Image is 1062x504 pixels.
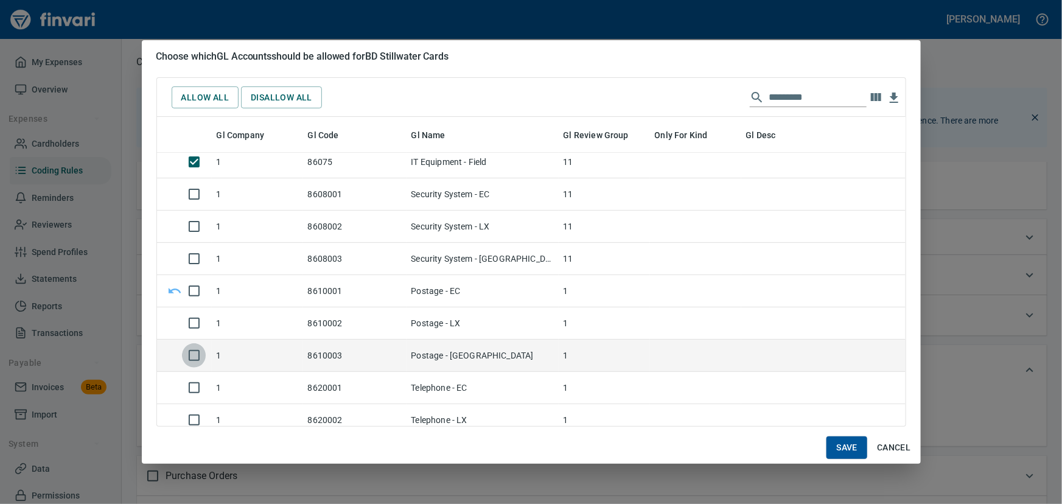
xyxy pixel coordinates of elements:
td: 1 [559,340,650,372]
span: Disallow All [251,90,312,105]
td: 1 [212,178,303,211]
span: Gl Desc [746,128,776,142]
td: 8608003 [303,243,407,275]
span: Gl Company [217,128,265,142]
span: Allow All [181,90,229,105]
td: 1 [212,340,303,372]
span: Save [836,440,858,455]
td: 8610001 [303,275,407,307]
td: 11 [559,243,650,275]
td: Telephone - LX [407,404,559,436]
button: Disallow All [241,86,322,109]
button: Choose columns to display [867,88,885,107]
td: Security System - [GEOGRAPHIC_DATA] [407,243,559,275]
td: 11 [559,211,650,243]
td: 1 [212,243,303,275]
td: 8608002 [303,211,407,243]
td: 1 [212,404,303,436]
span: Gl Review Group [564,128,629,142]
td: 1 [212,146,303,178]
td: 1 [212,275,303,307]
td: 8620001 [303,372,407,404]
td: Postage - EC [407,275,559,307]
td: 8610002 [303,307,407,340]
td: 8620002 [303,404,407,436]
span: Only For Kind [655,128,708,142]
svg: This setting is different for this card type. Revert back to default. [167,284,182,298]
td: Postage - LX [407,307,559,340]
span: Gl Name [411,128,445,142]
td: Security System - LX [407,211,559,243]
td: Telephone - EC [407,372,559,404]
span: Gl Code [308,128,339,142]
td: 1 [212,372,303,404]
span: Gl Company [217,128,281,142]
button: Cancel [872,436,915,459]
td: 1 [212,307,303,340]
span: Gl Name [411,128,461,142]
td: 11 [559,146,650,178]
td: Security System - EC [407,178,559,211]
td: Postage - [GEOGRAPHIC_DATA] [407,340,559,372]
span: Gl Code [308,128,355,142]
button: Save [826,436,867,459]
span: Gl Review Group [564,128,645,142]
button: Allow All [172,86,239,109]
td: 1 [559,404,650,436]
td: IT Equipment - Field [407,146,559,178]
h5: Choose which GL Accounts should be allowed for BD Stillwater Cards [156,50,906,63]
span: Cancel [877,440,910,455]
td: 1 [559,372,650,404]
td: 1 [212,211,303,243]
span: Only For Kind [655,128,724,142]
td: 1 [559,275,650,307]
span: Gl Desc [746,128,792,142]
td: 8608001 [303,178,407,211]
td: 11 [559,178,650,211]
td: 1 [559,307,650,340]
td: 8610003 [303,340,407,372]
button: Download table [885,89,903,107]
td: 86075 [303,146,407,178]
